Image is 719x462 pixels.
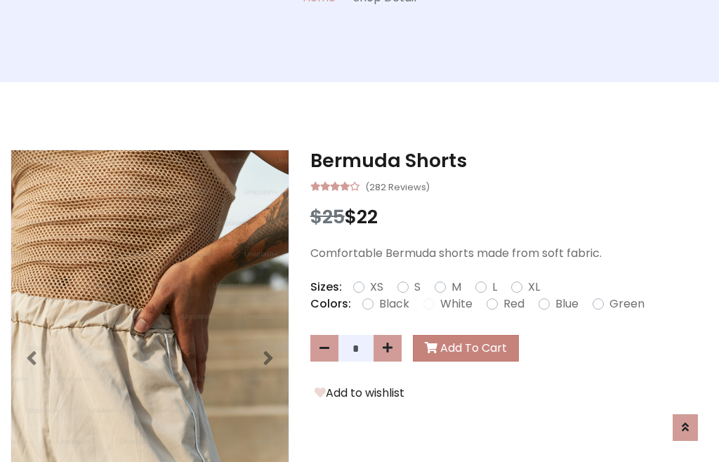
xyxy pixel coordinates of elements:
[310,206,708,228] h3: $
[370,279,383,296] label: XS
[413,335,519,362] button: Add To Cart
[310,279,342,296] p: Sizes:
[414,279,421,296] label: S
[310,296,351,312] p: Colors:
[310,384,409,402] button: Add to wishlist
[357,204,378,230] span: 22
[310,204,345,230] span: $25
[310,245,708,262] p: Comfortable Bermuda shorts made from soft fabric.
[609,296,645,312] label: Green
[379,296,409,312] label: Black
[555,296,579,312] label: Blue
[451,279,461,296] label: M
[365,178,430,194] small: (282 Reviews)
[528,279,540,296] label: XL
[440,296,473,312] label: White
[503,296,525,312] label: Red
[492,279,497,296] label: L
[310,150,708,172] h3: Bermuda Shorts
